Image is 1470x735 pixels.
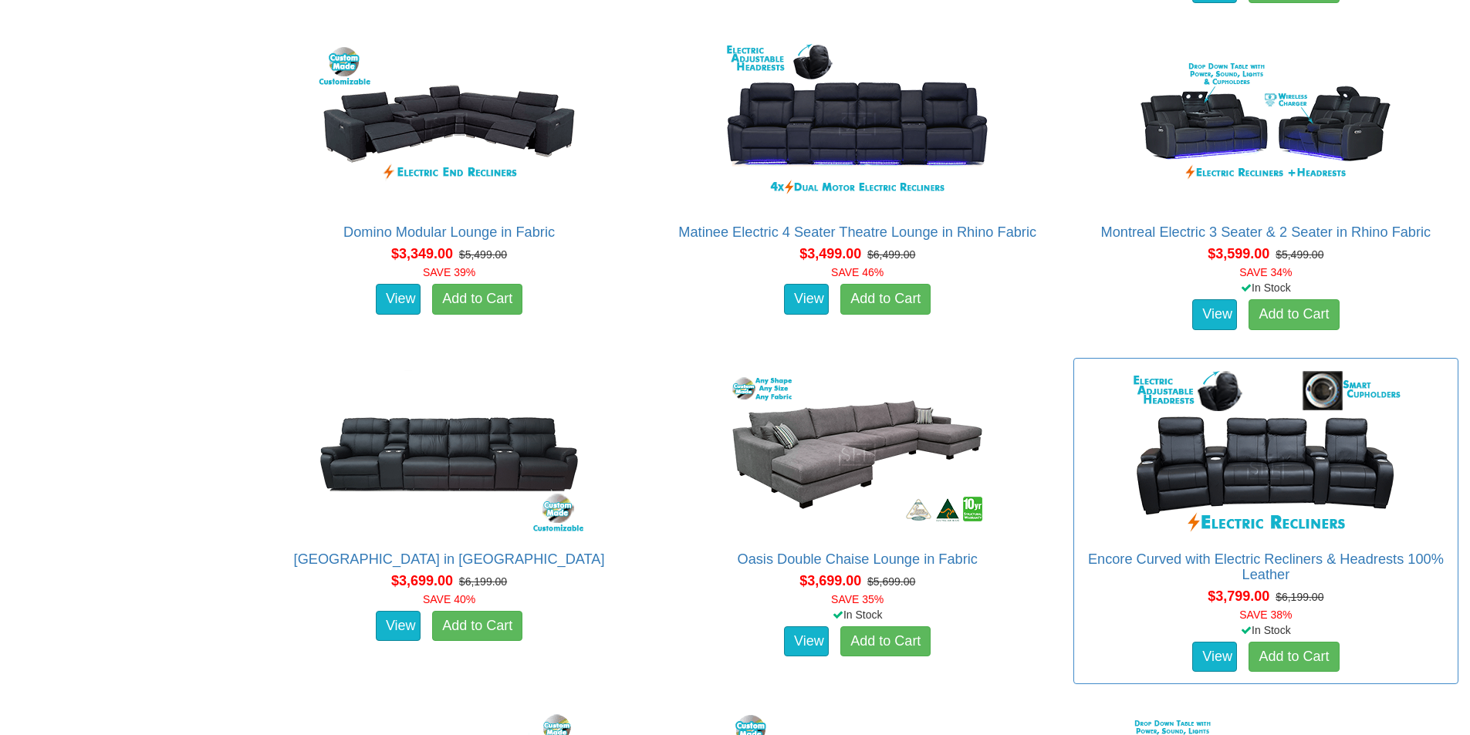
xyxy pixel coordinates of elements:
[678,224,1036,240] a: Matinee Electric 4 Seater Theatre Lounge in Rhino Fabric
[391,573,453,588] span: $3,699.00
[432,611,522,642] a: Add to Cart
[432,284,522,315] a: Add to Cart
[840,626,931,657] a: Add to Cart
[1239,609,1292,621] font: SAVE 38%
[799,246,861,261] span: $3,499.00
[343,224,555,240] a: Domino Modular Lounge in Fabric
[799,573,861,588] span: $3,699.00
[840,284,931,315] a: Add to Cart
[310,39,588,209] img: Domino Modular Lounge in Fabric
[831,593,884,605] font: SAVE 35%
[1088,551,1444,582] a: Encore Curved with Electric Recliners & Headrests 100% Leather
[1101,224,1431,240] a: Montreal Electric 3 Seater & 2 Seater in Rhino Fabric
[867,248,915,261] del: $6,499.00
[391,246,453,261] span: $3,349.00
[459,575,507,588] del: $6,199.00
[1208,588,1269,604] span: $3,799.00
[1239,266,1292,278] font: SAVE 34%
[718,39,996,209] img: Matinee Electric 4 Seater Theatre Lounge in Rhino Fabric
[1070,622,1462,638] div: In Stock
[784,284,829,315] a: View
[1276,248,1323,261] del: $5,499.00
[376,611,421,642] a: View
[867,575,915,588] del: $5,699.00
[294,551,605,567] a: [GEOGRAPHIC_DATA] in [GEOGRAPHIC_DATA]
[662,607,1053,622] div: In Stock
[459,248,507,261] del: $5,499.00
[1192,299,1237,330] a: View
[784,626,829,657] a: View
[718,366,996,536] img: Oasis Double Chaise Lounge in Fabric
[1127,366,1404,536] img: Encore Curved with Electric Recliners & Headrests 100% Leather
[1249,642,1339,673] a: Add to Cart
[1070,280,1462,295] div: In Stock
[1249,299,1339,330] a: Add to Cart
[1192,642,1237,673] a: View
[376,284,421,315] a: View
[423,266,475,278] font: SAVE 39%
[1276,591,1323,603] del: $6,199.00
[1208,246,1269,261] span: $3,599.00
[423,593,475,605] font: SAVE 40%
[310,366,588,536] img: Denver Theatre Lounge in Fabric
[831,266,884,278] font: SAVE 46%
[1127,39,1404,209] img: Montreal Electric 3 Seater & 2 Seater in Rhino Fabric
[738,551,978,567] a: Oasis Double Chaise Lounge in Fabric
